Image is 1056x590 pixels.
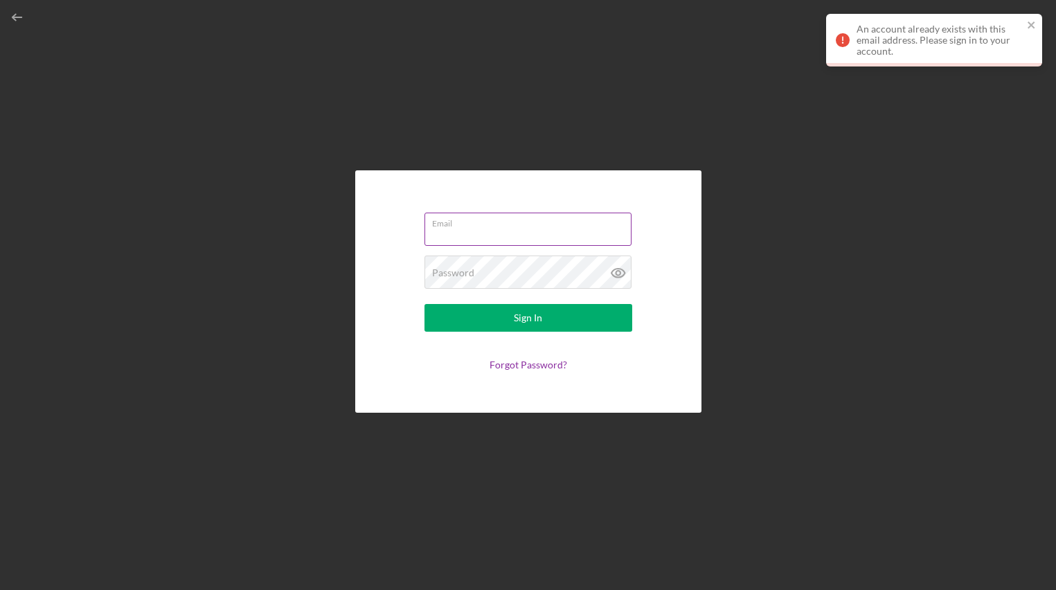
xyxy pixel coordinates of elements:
button: close [1027,19,1037,33]
label: Password [432,267,474,278]
label: Email [432,213,632,229]
a: Forgot Password? [490,359,567,370]
button: Sign In [424,304,632,332]
div: Sign In [514,304,542,332]
div: An account already exists with this email address. Please sign in to your account. [857,24,1023,57]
